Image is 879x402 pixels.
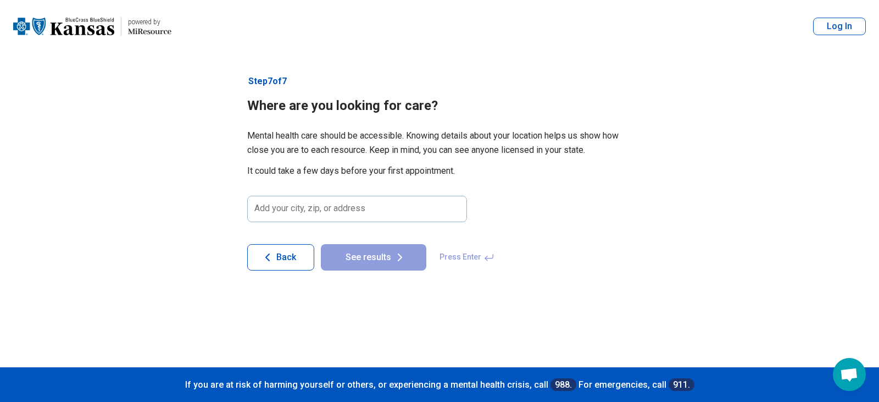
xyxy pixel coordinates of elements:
[11,378,868,391] p: If you are at risk of harming yourself or others, or experiencing a mental health crisis, call Fo...
[13,13,114,40] img: Blue Cross Blue Shield Kansas
[433,244,501,271] span: Press Enter
[128,17,171,27] div: powered by
[813,18,866,35] button: Log In
[247,164,632,178] p: It could take a few days before your first appointment.
[321,244,426,271] button: See results
[669,378,694,391] a: 911.
[13,13,171,40] a: Blue Cross Blue Shield Kansaspowered by
[247,97,632,115] h1: Where are you looking for care?
[247,75,632,88] p: Step 7 of 7
[247,244,314,271] button: Back
[550,378,576,391] a: 988.
[247,129,632,157] p: Mental health care should be accessible. Knowing details about your location helps us show how cl...
[833,358,866,391] div: Open chat
[276,253,296,262] span: Back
